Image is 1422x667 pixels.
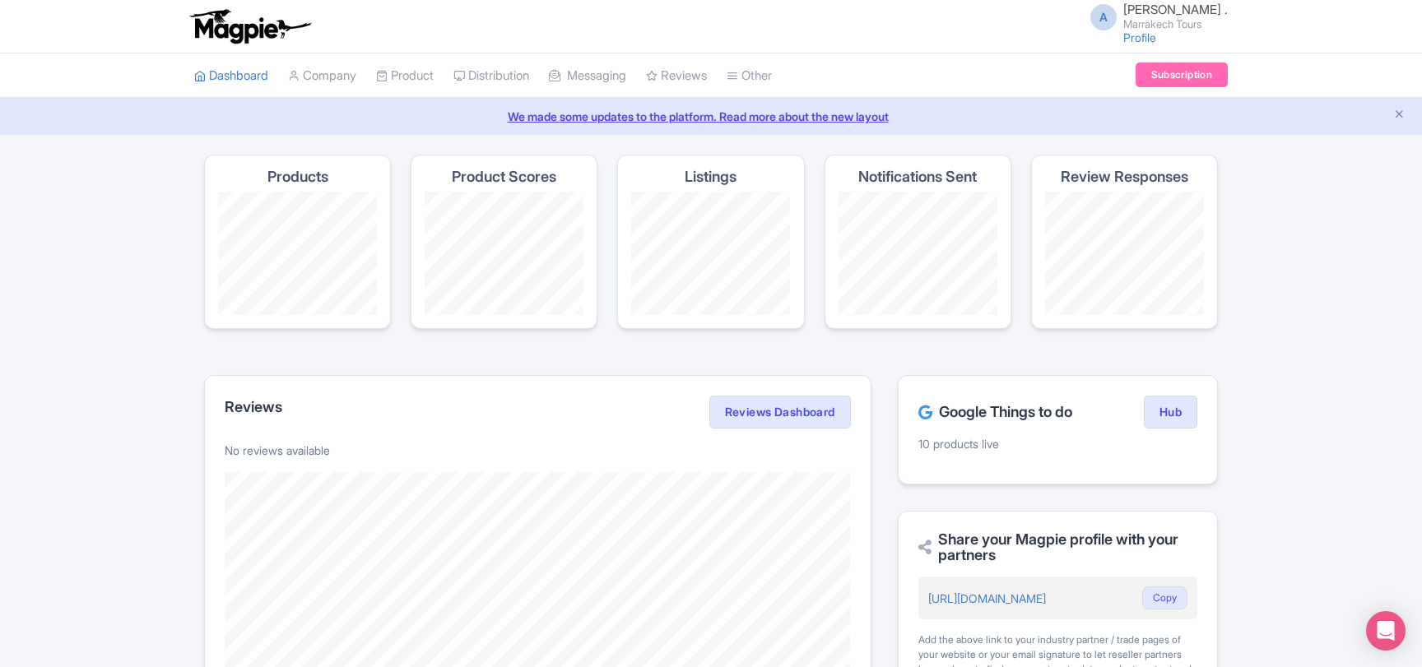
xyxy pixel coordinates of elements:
[928,591,1046,605] a: [URL][DOMAIN_NAME]
[1123,2,1228,17] span: [PERSON_NAME] .
[288,53,356,99] a: Company
[549,53,626,99] a: Messaging
[918,531,1197,564] h2: Share your Magpie profile with your partners
[267,169,328,185] h4: Products
[1090,4,1117,30] span: A
[1061,169,1188,185] h4: Review Responses
[376,53,434,99] a: Product
[727,53,772,99] a: Other
[194,53,268,99] a: Dashboard
[225,399,282,415] h2: Reviews
[1366,611,1406,651] div: Open Intercom Messenger
[1080,3,1228,30] a: A [PERSON_NAME] . Marrakech Tours
[709,396,851,428] a: Reviews Dashboard
[453,53,529,99] a: Distribution
[646,53,707,99] a: Reviews
[1142,586,1187,609] button: Copy
[858,169,977,185] h4: Notifications Sent
[186,8,314,44] img: logo-ab69f6fb50320c5b225c76a69d11143b.png
[918,404,1072,420] h2: Google Things to do
[1393,106,1406,125] button: Close announcement
[1144,396,1197,428] a: Hub
[685,169,737,185] h4: Listings
[1123,19,1228,30] small: Marrakech Tours
[452,169,556,185] h4: Product Scores
[1136,63,1228,87] a: Subscription
[918,435,1197,452] p: 10 products live
[225,442,851,459] p: No reviews available
[1123,30,1156,44] a: Profile
[10,108,1412,125] a: We made some updates to the platform. Read more about the new layout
